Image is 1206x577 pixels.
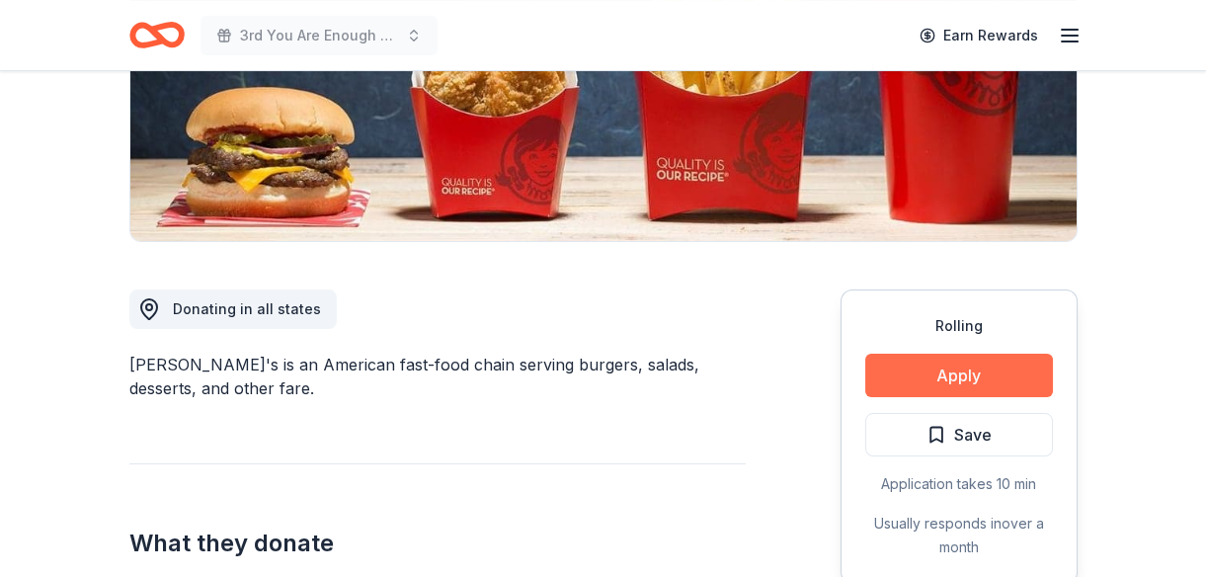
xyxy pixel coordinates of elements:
[129,12,185,58] a: Home
[865,354,1053,397] button: Apply
[865,512,1053,559] div: Usually responds in over a month
[173,300,321,317] span: Donating in all states
[865,472,1053,496] div: Application takes 10 min
[908,18,1050,53] a: Earn Rewards
[865,314,1053,338] div: Rolling
[954,422,992,448] span: Save
[865,413,1053,456] button: Save
[201,16,438,55] button: 3rd You Are Enough Suicide Fundraising Gala
[240,24,398,47] span: 3rd You Are Enough Suicide Fundraising Gala
[129,528,746,559] h2: What they donate
[129,353,746,400] div: [PERSON_NAME]'s is an American fast-food chain serving burgers, salads, desserts, and other fare.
